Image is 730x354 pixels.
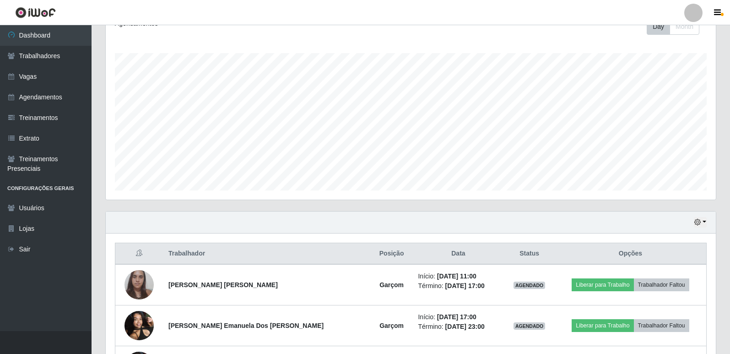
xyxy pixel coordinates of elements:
strong: Garçom [379,281,404,289]
img: 1751813070616.jpeg [124,306,154,345]
th: Trabalhador [163,243,371,265]
time: [DATE] 23:00 [445,323,485,330]
img: 1734444279146.jpeg [124,265,154,304]
div: First group [647,19,699,35]
div: Toolbar with button groups [647,19,707,35]
li: Início: [418,272,498,281]
time: [DATE] 17:00 [437,313,476,321]
time: [DATE] 11:00 [437,272,476,280]
time: [DATE] 17:00 [445,282,485,289]
li: Término: [418,322,498,332]
span: AGENDADO [514,282,546,289]
li: Início: [418,312,498,322]
strong: Garçom [379,322,404,329]
th: Data [412,243,504,265]
button: Liberar para Trabalho [572,278,633,291]
strong: [PERSON_NAME] [PERSON_NAME] [168,281,278,289]
span: AGENDADO [514,322,546,330]
img: CoreUI Logo [15,7,56,18]
button: Liberar para Trabalho [572,319,633,332]
th: Opções [555,243,707,265]
button: Trabalhador Faltou [634,319,689,332]
th: Status [504,243,555,265]
th: Posição [371,243,413,265]
strong: [PERSON_NAME] Emanuela Dos [PERSON_NAME] [168,322,324,329]
li: Término: [418,281,498,291]
button: Trabalhador Faltou [634,278,689,291]
button: Day [647,19,670,35]
button: Month [670,19,699,35]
